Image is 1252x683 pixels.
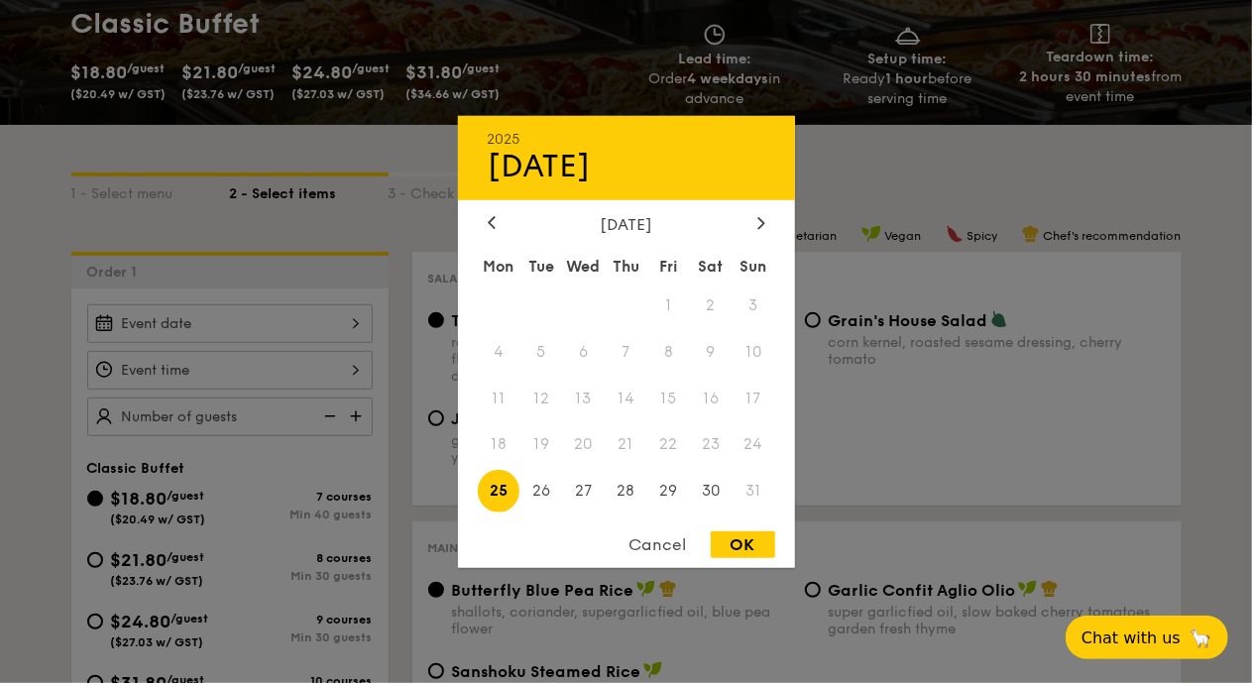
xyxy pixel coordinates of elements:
span: 5 [519,330,562,373]
span: 25 [478,470,520,512]
span: 18 [478,423,520,466]
span: 13 [562,377,605,419]
span: 29 [647,470,690,512]
span: 7 [605,330,647,373]
span: 27 [562,470,605,512]
span: 21 [605,423,647,466]
span: 🦙 [1189,626,1212,649]
div: Fri [647,248,690,284]
span: 30 [690,470,733,512]
span: 2 [690,284,733,326]
span: 19 [519,423,562,466]
div: [DATE] [488,147,765,184]
span: 11 [478,377,520,419]
span: 15 [647,377,690,419]
div: Thu [605,248,647,284]
span: 8 [647,330,690,373]
span: 10 [733,330,775,373]
span: 1 [647,284,690,326]
span: 22 [647,423,690,466]
span: 3 [733,284,775,326]
span: 17 [733,377,775,419]
div: Wed [562,248,605,284]
span: 23 [690,423,733,466]
div: Sat [690,248,733,284]
div: OK [711,531,775,558]
div: Tue [519,248,562,284]
div: Mon [478,248,520,284]
span: 6 [562,330,605,373]
span: 31 [733,470,775,512]
div: Cancel [610,531,707,558]
div: 2025 [488,130,765,147]
div: [DATE] [488,214,765,233]
span: 4 [478,330,520,373]
span: Chat with us [1081,628,1181,647]
span: 28 [605,470,647,512]
span: 9 [690,330,733,373]
span: 24 [733,423,775,466]
span: 12 [519,377,562,419]
button: Chat with us🦙 [1066,616,1228,659]
span: 26 [519,470,562,512]
div: Sun [733,248,775,284]
span: 16 [690,377,733,419]
span: 14 [605,377,647,419]
span: 20 [562,423,605,466]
